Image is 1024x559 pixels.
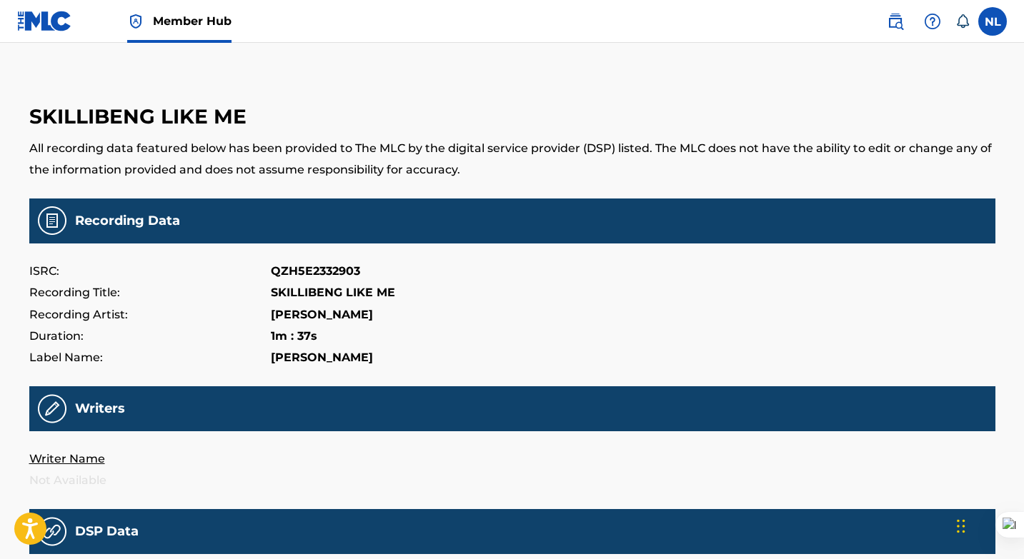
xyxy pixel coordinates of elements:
[271,304,373,326] p: [PERSON_NAME]
[153,13,232,29] span: Member Hub
[957,505,965,548] div: Drag
[127,13,144,30] img: Top Rightsholder
[887,13,904,30] img: search
[271,282,395,303] p: SKILLIBENG LIKE ME
[29,304,271,326] p: Recording Artist:
[29,261,271,282] p: ISRC:
[75,213,180,229] h5: Recording Data
[29,470,271,491] p: Not Available
[38,206,66,235] img: Recording Data
[17,11,72,31] img: MLC Logo
[955,14,970,29] div: Notifications
[29,104,995,129] h3: SKILLIBENG LIKE ME
[29,138,995,181] p: All recording data featured below has been provided to The MLC by the digital service provider (D...
[75,401,125,417] h5: Writers
[75,523,139,540] h5: DSP Data
[918,7,947,36] div: Help
[881,7,910,36] a: Public Search
[29,347,271,368] p: Label Name:
[29,282,271,303] p: Recording Title:
[38,517,66,546] img: 31a9e25fa6e13e71f14b.png
[271,347,373,368] p: [PERSON_NAME]
[953,490,1024,559] iframe: Chat Widget
[924,13,941,30] img: help
[978,7,1007,36] div: User Menu
[29,448,271,470] p: Writer Name
[29,326,271,347] p: Duration:
[984,355,1024,470] iframe: Resource Center
[271,261,360,282] p: QZH5E2332903
[271,326,317,347] p: 1m : 37s
[38,394,66,423] img: Recording Writers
